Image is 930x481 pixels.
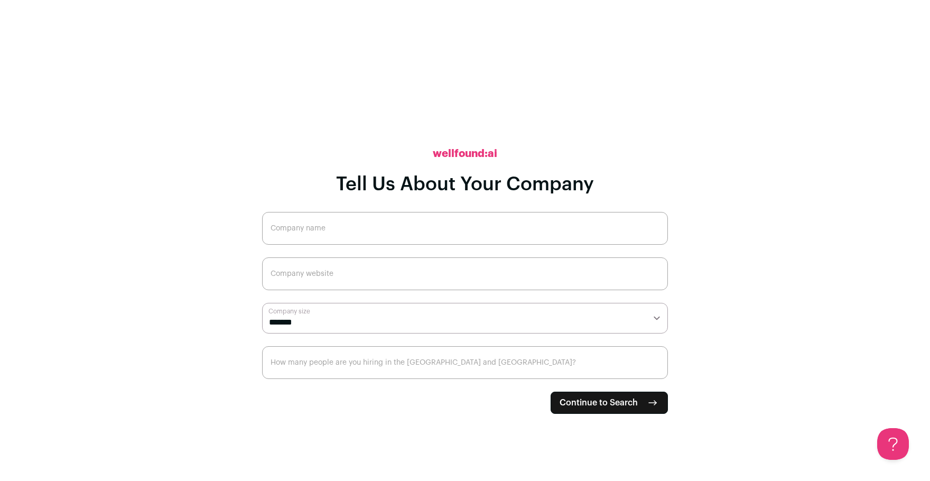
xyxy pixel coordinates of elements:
[560,396,638,409] span: Continue to Search
[877,428,909,460] iframe: Help Scout Beacon - Open
[433,146,497,161] h2: wellfound:ai
[551,392,668,414] button: Continue to Search
[262,212,668,245] input: Company name
[262,257,668,290] input: Company website
[336,174,594,195] h1: Tell Us About Your Company
[262,346,668,379] input: How many people are you hiring in the US and Canada?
